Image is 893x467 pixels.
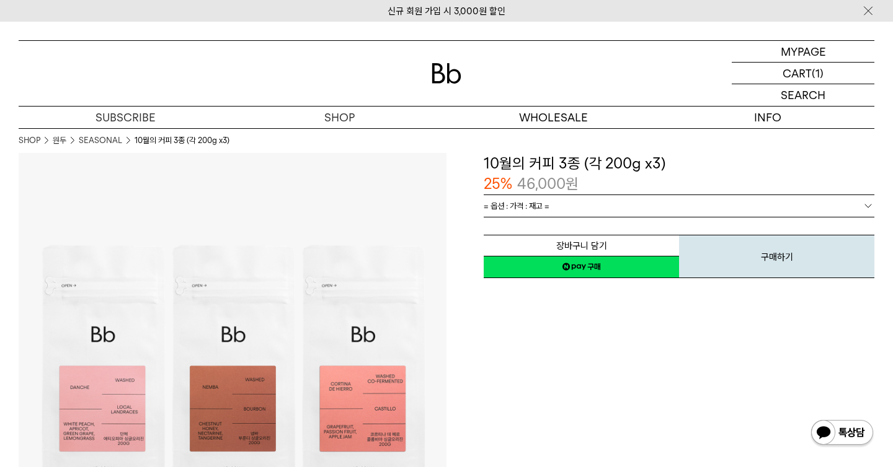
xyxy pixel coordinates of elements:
[446,107,660,128] p: WHOLESALE
[484,235,679,256] button: 장바구니 담기
[19,107,233,128] a: SUBSCRIBE
[517,173,579,194] p: 46,000
[732,41,874,63] a: MYPAGE
[79,134,122,147] a: SEASONAL
[388,6,505,17] a: 신규 회원 가입 시 3,000원 할인
[679,235,874,278] button: 구매하기
[566,175,579,193] span: 원
[484,256,679,278] a: 새창
[484,153,874,174] h3: 10월의 커피 3종 (각 200g x3)
[781,41,826,62] p: MYPAGE
[484,173,512,194] p: 25%
[812,63,824,84] p: (1)
[810,419,874,448] img: 카카오톡 채널 1:1 채팅 버튼
[19,134,40,147] a: SHOP
[233,107,446,128] a: SHOP
[484,195,549,217] span: = 옵션 : 가격 : 재고 =
[432,63,461,84] img: 로고
[135,134,229,147] li: 10월의 커피 3종 (각 200g x3)
[53,134,66,147] a: 원두
[660,107,874,128] p: INFO
[732,63,874,84] a: CART (1)
[783,63,812,84] p: CART
[781,84,825,106] p: SEARCH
